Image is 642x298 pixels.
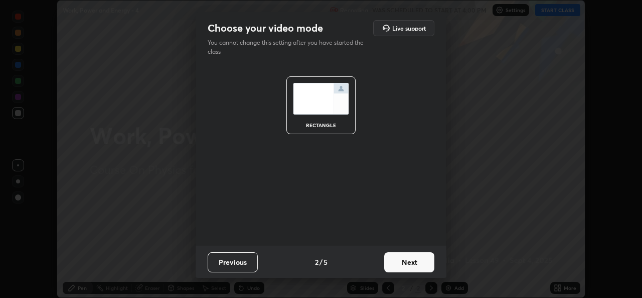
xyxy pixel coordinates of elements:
[293,83,349,115] img: normalScreenIcon.ae25ed63.svg
[208,22,323,35] h2: Choose your video mode
[319,257,323,267] h4: /
[324,257,328,267] h4: 5
[384,252,434,272] button: Next
[315,257,318,267] h4: 2
[208,252,258,272] button: Previous
[301,123,341,128] div: rectangle
[208,38,370,56] p: You cannot change this setting after you have started the class
[392,25,426,31] h5: Live support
